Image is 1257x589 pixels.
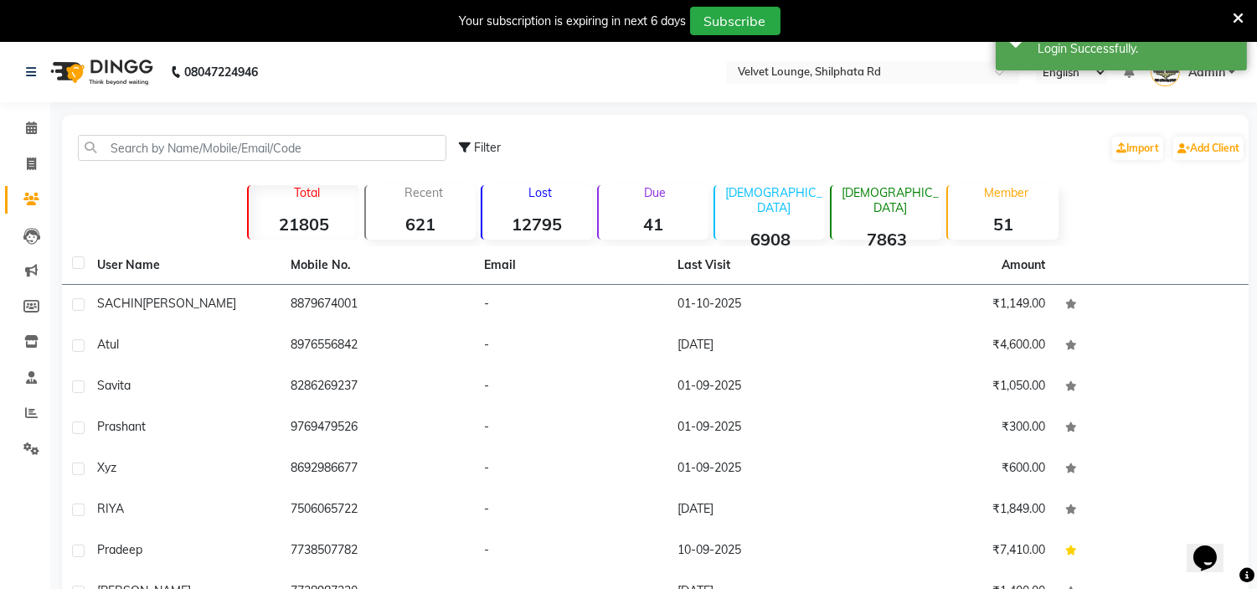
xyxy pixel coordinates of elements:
[281,285,474,326] td: 8879674001
[1188,64,1225,81] span: Admin
[992,246,1055,284] th: Amount
[955,185,1058,200] p: Member
[1151,57,1180,86] img: Admin
[862,490,1055,531] td: ₹1,849.00
[281,246,474,285] th: Mobile No.
[474,140,501,155] span: Filter
[87,246,281,285] th: User Name
[474,531,667,572] td: -
[862,367,1055,408] td: ₹1,050.00
[142,296,236,311] span: [PERSON_NAME]
[1187,522,1240,572] iframe: chat widget
[862,449,1055,490] td: ₹600.00
[948,214,1058,235] strong: 51
[602,185,708,200] p: Due
[1173,137,1244,160] a: Add Client
[832,229,941,250] strong: 7863
[722,185,825,215] p: [DEMOGRAPHIC_DATA]
[482,214,592,235] strong: 12795
[715,229,825,250] strong: 6908
[690,7,780,35] button: Subscribe
[1038,40,1234,58] div: Login Successfully.
[373,185,476,200] p: Recent
[366,214,476,235] strong: 621
[667,531,861,572] td: 10-09-2025
[184,49,258,96] b: 08047224946
[474,246,667,285] th: Email
[667,490,861,531] td: [DATE]
[97,337,119,352] span: atul
[474,490,667,531] td: -
[667,285,861,326] td: 01-10-2025
[862,326,1055,367] td: ₹4,600.00
[489,185,592,200] p: Lost
[281,408,474,449] td: 9769479526
[474,367,667,408] td: -
[281,449,474,490] td: 8692986677
[255,185,358,200] p: Total
[78,135,446,161] input: Search by Name/Mobile/Email/Code
[97,542,142,557] span: pradeep
[249,214,358,235] strong: 21805
[667,408,861,449] td: 01-09-2025
[97,419,146,434] span: prashant
[862,285,1055,326] td: ₹1,149.00
[862,408,1055,449] td: ₹300.00
[43,49,157,96] img: logo
[862,531,1055,572] td: ₹7,410.00
[97,378,131,393] span: savita
[474,408,667,449] td: -
[281,326,474,367] td: 8976556842
[474,326,667,367] td: -
[97,296,142,311] span: SACHIN
[599,214,708,235] strong: 41
[667,246,861,285] th: Last Visit
[281,490,474,531] td: 7506065722
[474,449,667,490] td: -
[281,367,474,408] td: 8286269237
[1112,137,1163,160] a: Import
[97,460,116,475] span: xyz
[460,13,687,30] div: Your subscription is expiring in next 6 days
[97,501,124,516] span: RIYA
[667,449,861,490] td: 01-09-2025
[474,285,667,326] td: -
[281,531,474,572] td: 7738507782
[667,367,861,408] td: 01-09-2025
[667,326,861,367] td: [DATE]
[838,185,941,215] p: [DEMOGRAPHIC_DATA]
